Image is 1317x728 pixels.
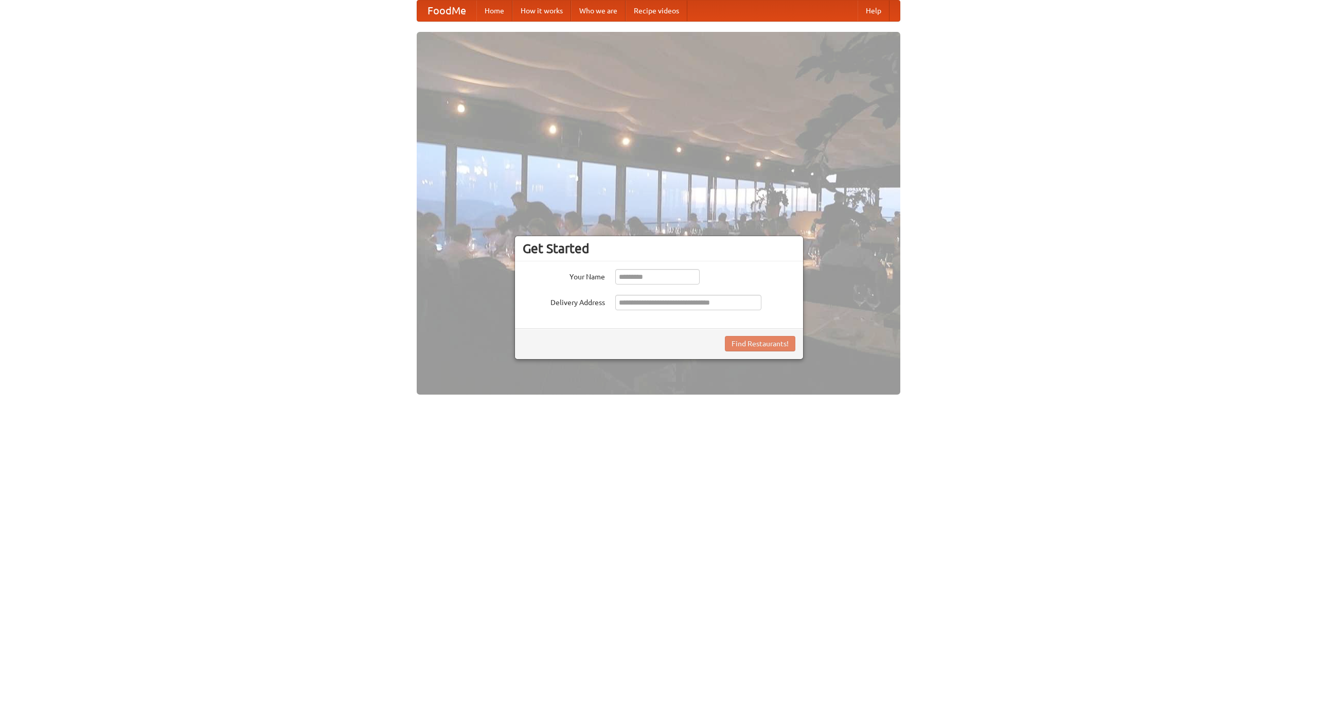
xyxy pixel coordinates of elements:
button: Find Restaurants! [725,336,795,351]
a: Who we are [571,1,626,21]
h3: Get Started [523,241,795,256]
a: Recipe videos [626,1,687,21]
a: FoodMe [417,1,476,21]
label: Delivery Address [523,295,605,308]
a: Home [476,1,512,21]
a: Help [858,1,889,21]
a: How it works [512,1,571,21]
label: Your Name [523,269,605,282]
